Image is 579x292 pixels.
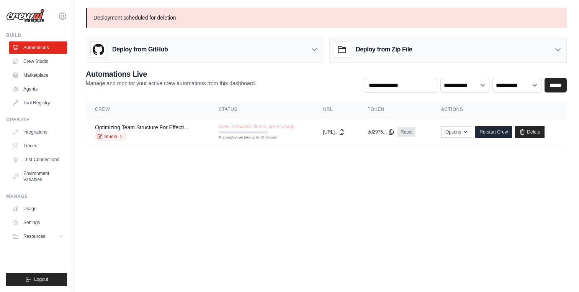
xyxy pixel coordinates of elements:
[9,41,67,54] a: Automations
[368,129,394,135] button: dd2975...
[34,276,48,282] span: Logout
[209,102,314,117] th: Status
[441,126,472,138] button: Options
[9,216,67,229] a: Settings
[9,230,67,243] button: Resources
[86,102,209,117] th: Crew
[314,102,358,117] th: URL
[9,153,67,166] a: LLM Connections
[9,203,67,215] a: Usage
[515,126,545,138] a: Delete
[6,193,67,200] div: Manage
[6,32,67,38] div: Build
[9,83,67,95] a: Agents
[86,8,567,28] p: Deployment scheduled for deletion
[9,126,67,138] a: Integrations
[86,79,256,87] p: Manage and monitor your active crew automations from this dashboard.
[6,9,44,23] img: Logo
[9,140,67,152] a: Traces
[86,69,256,79] h2: Automations Live
[95,133,126,140] a: Studio
[9,55,67,68] a: Crew Studio
[397,127,415,137] a: Reset
[219,135,268,140] div: First deploy can take up to 10 minutes
[475,126,512,138] a: Re-start Crew
[358,102,432,117] th: Token
[112,45,168,54] h3: Deploy from GitHub
[432,102,567,117] th: Actions
[356,45,412,54] h3: Deploy from Zip File
[91,42,106,57] img: GitHub Logo
[9,69,67,81] a: Marketplace
[9,167,67,186] a: Environment Variables
[9,97,67,109] a: Tool Registry
[23,233,45,239] span: Resources
[219,124,294,130] span: Crew is Paused, due to lack of usage
[6,273,67,286] button: Logout
[6,117,67,123] div: Operate
[95,124,188,130] a: Optimizing Team Structure For Effecti...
